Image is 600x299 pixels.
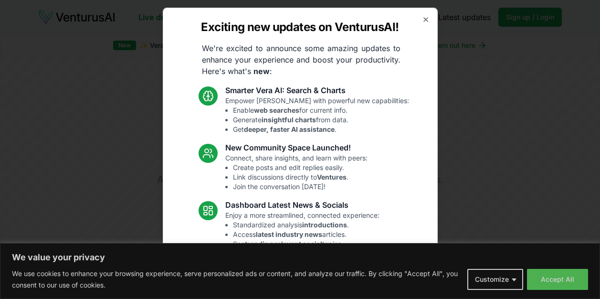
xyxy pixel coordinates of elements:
[245,240,322,248] strong: trending relevant social
[233,163,368,172] li: Create posts and edit replies easily.
[233,106,409,115] li: Enable for current info.
[254,106,299,114] strong: web searches
[233,115,409,125] li: Generate from data.
[225,199,379,211] h3: Dashboard Latest News & Socials
[201,20,399,35] h2: Exciting new updates on VenturusAI!
[225,96,409,134] p: Empower [PERSON_NAME] with powerful new capabilities:
[233,220,379,230] li: Standardized analysis .
[233,287,372,297] li: Fixed mobile chat & sidebar glitches.
[225,85,409,96] h3: Smarter Vera AI: Search & Charts
[225,153,368,192] p: Connect, share insights, and learn with peers:
[244,125,335,133] strong: deeper, faster AI assistance
[302,221,347,229] strong: introductions
[233,278,372,287] li: Resolved Vera chart loading issue.
[233,230,379,239] li: Access articles.
[317,173,347,181] strong: Ventures
[253,66,270,76] strong: new
[233,172,368,182] li: Link discussions directly to .
[233,239,379,249] li: See topics.
[194,43,408,77] p: We're excited to announce some amazing updates to enhance your experience and boost your producti...
[225,256,372,268] h3: Fixes and UI Polish
[225,142,368,153] h3: New Community Space Launched!
[256,230,322,238] strong: latest industry news
[225,211,379,249] p: Enjoy a more streamlined, connected experience:
[233,125,409,134] li: Get .
[233,182,368,192] li: Join the conversation [DATE]!
[262,116,316,124] strong: insightful charts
